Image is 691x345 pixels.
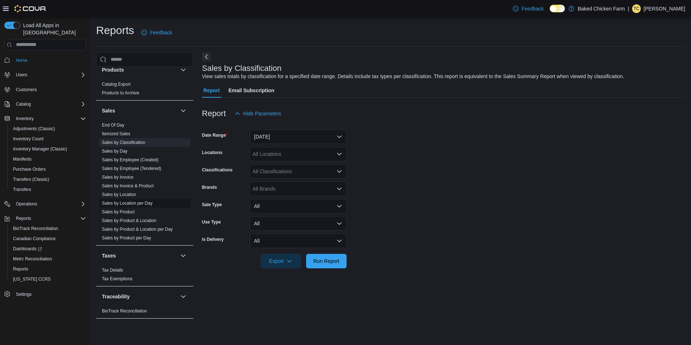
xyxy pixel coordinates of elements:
[102,90,139,95] a: Products to Archive
[16,72,27,78] span: Users
[313,257,339,265] span: Run Report
[10,165,86,174] span: Purchase Orders
[102,107,177,114] button: Sales
[102,81,130,87] span: Catalog Export
[1,289,89,299] button: Settings
[102,252,116,259] h3: Taxes
[250,199,347,213] button: All
[179,251,188,260] button: Taxes
[1,99,89,109] button: Catalog
[102,166,161,171] a: Sales by Employee (Tendered)
[102,122,124,128] span: End Of Day
[10,234,59,243] a: Canadian Compliance
[336,151,342,157] button: Open list of options
[102,276,133,281] a: Tax Exemptions
[10,185,86,194] span: Transfers
[10,185,34,194] a: Transfers
[13,126,55,132] span: Adjustments (Classic)
[10,224,86,233] span: BioTrack Reconciliation
[202,219,221,225] label: Use Type
[10,255,55,263] a: Metrc Reconciliation
[7,223,89,234] button: BioTrack Reconciliation
[1,70,89,80] button: Users
[1,199,89,209] button: Operations
[16,57,27,63] span: Home
[10,175,86,184] span: Transfers (Classic)
[10,275,86,284] span: Washington CCRS
[13,266,28,272] span: Reports
[7,254,89,264] button: Metrc Reconciliation
[1,55,89,65] button: Home
[644,4,685,13] p: [PERSON_NAME]
[7,134,89,144] button: Inventory Count
[550,5,565,12] input: Dark Mode
[10,275,53,284] a: [US_STATE] CCRS
[13,71,30,79] button: Users
[261,254,301,268] button: Export
[202,52,211,61] button: Next
[102,209,135,215] span: Sales by Product
[102,235,151,240] a: Sales by Product per Day
[102,175,133,180] a: Sales by Invoice
[7,124,89,134] button: Adjustments (Classic)
[13,214,86,223] span: Reports
[10,265,86,273] span: Reports
[202,132,228,138] label: Date Range
[13,289,86,298] span: Settings
[202,237,224,242] label: Is Delivery
[13,236,56,242] span: Canadian Compliance
[102,201,153,206] a: Sales by Location per Day
[10,244,45,253] a: Dashboards
[102,293,130,300] h3: Traceability
[13,156,31,162] span: Manifests
[102,183,154,188] a: Sales by Invoice & Product
[10,165,49,174] a: Purchase Orders
[102,66,124,73] h3: Products
[10,135,47,143] a: Inventory Count
[102,226,173,232] span: Sales by Product & Location per Day
[96,80,193,100] div: Products
[13,290,34,299] a: Settings
[13,276,51,282] span: [US_STATE] CCRS
[102,149,128,154] a: Sales by Day
[7,244,89,254] a: Dashboards
[102,267,123,273] span: Tax Details
[7,184,89,195] button: Transfers
[16,216,31,221] span: Reports
[102,200,153,206] span: Sales by Location per Day
[13,136,44,142] span: Inventory Count
[102,308,147,314] a: BioTrack Reconciliation
[16,101,31,107] span: Catalog
[10,124,58,133] a: Adjustments (Classic)
[202,73,624,80] div: View sales totals by classification for a specified date range. Details include tax types per cla...
[632,4,641,13] div: Travis Crawford
[202,64,282,73] h3: Sales by Classification
[510,1,546,16] a: Feedback
[102,235,151,241] span: Sales by Product per Day
[7,174,89,184] button: Transfers (Classic)
[102,293,177,300] button: Traceability
[102,123,124,128] a: End Of Day
[102,218,156,223] span: Sales by Product & Location
[96,307,193,318] div: Traceability
[10,124,86,133] span: Adjustments (Classic)
[10,135,86,143] span: Inventory Count
[102,148,128,154] span: Sales by Day
[336,169,342,174] button: Open list of options
[10,255,86,263] span: Metrc Reconciliation
[13,256,52,262] span: Metrc Reconciliation
[102,107,115,114] h3: Sales
[10,155,34,163] a: Manifests
[202,184,217,190] label: Brands
[10,145,70,153] a: Inventory Manager (Classic)
[10,234,86,243] span: Canadian Compliance
[578,4,625,13] p: Baked Chicken Farm
[10,155,86,163] span: Manifests
[13,246,42,252] span: Dashboards
[336,186,342,192] button: Open list of options
[14,5,47,12] img: Cova
[13,100,34,108] button: Catalog
[102,140,145,145] a: Sales by Classification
